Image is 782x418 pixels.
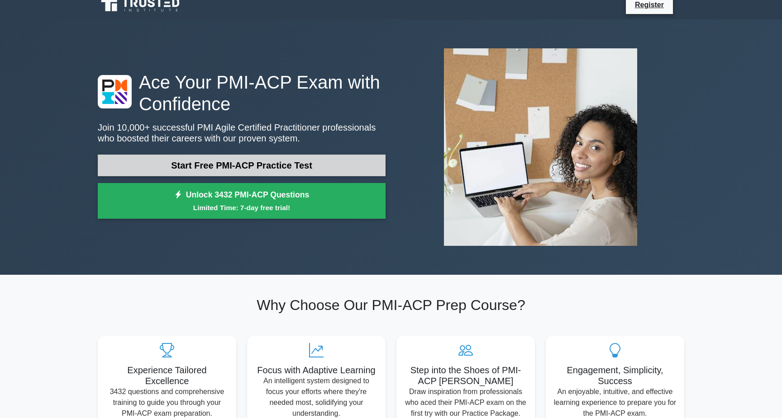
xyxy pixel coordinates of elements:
h5: Step into the Shoes of PMI-ACP [PERSON_NAME] [404,365,528,386]
a: Unlock 3432 PMI-ACP QuestionsLimited Time: 7-day free trial! [98,183,386,219]
h5: Focus with Adaptive Learning [254,365,378,376]
h2: Why Choose Our PMI-ACP Prep Course? [98,296,684,314]
h5: Engagement, Simplicity, Success [553,365,677,386]
a: Start Free PMI-ACP Practice Test [98,155,386,176]
h1: Ace Your PMI-ACP Exam with Confidence [98,71,386,115]
small: Limited Time: 7-day free trial! [109,202,374,213]
p: Join 10,000+ successful PMI Agile Certified Practitioner professionals who boosted their careers ... [98,122,386,144]
h5: Experience Tailored Excellence [105,365,229,386]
